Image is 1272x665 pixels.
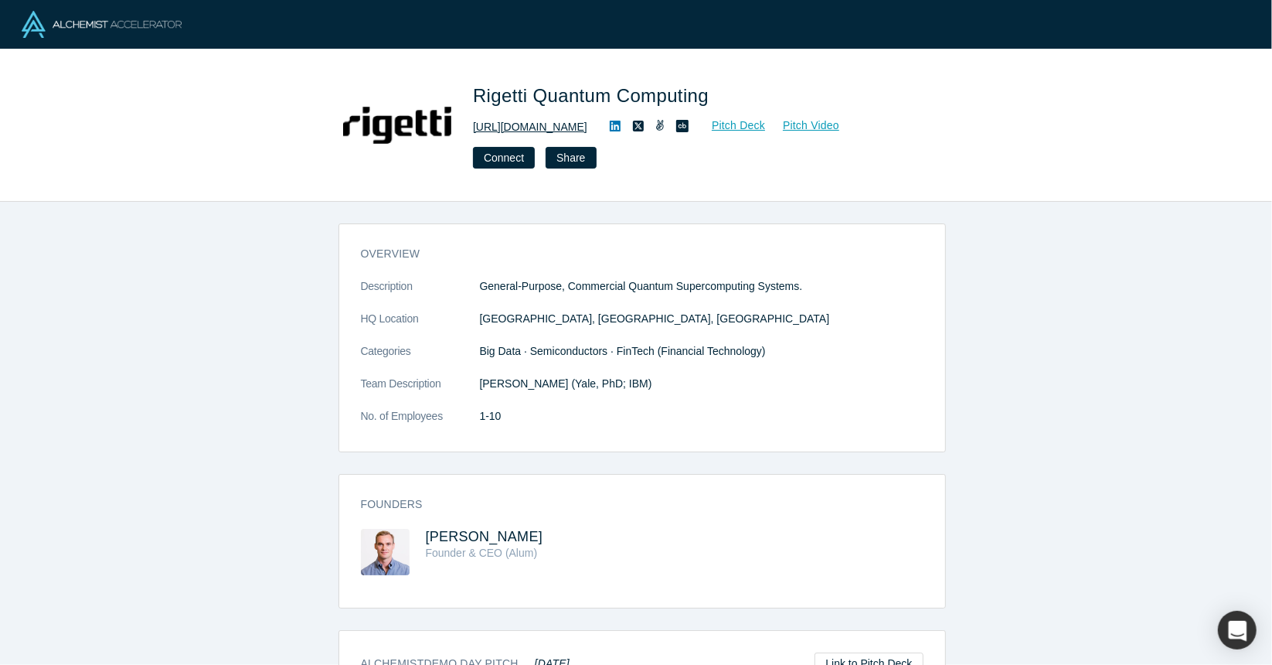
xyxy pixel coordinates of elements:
[343,71,451,179] img: Rigetti Quantum Computing's Logo
[480,376,923,392] p: [PERSON_NAME] (Yale, PhD; IBM)
[361,246,902,262] h3: overview
[361,529,410,575] img: Chad Rigetti's Profile Image
[426,529,543,544] a: [PERSON_NAME]
[473,147,535,169] button: Connect
[480,408,923,425] dd: 1-10
[361,278,480,311] dt: Description
[361,343,480,376] dt: Categories
[480,278,923,295] p: General-Purpose, Commercial Quantum Supercomputing Systems.
[766,117,840,135] a: Pitch Video
[480,311,923,327] dd: [GEOGRAPHIC_DATA], [GEOGRAPHIC_DATA], [GEOGRAPHIC_DATA]
[22,11,182,38] img: Alchemist Logo
[361,376,480,408] dt: Team Description
[546,147,596,169] button: Share
[695,117,766,135] a: Pitch Deck
[473,119,587,135] a: [URL][DOMAIN_NAME]
[361,408,480,441] dt: No. of Employees
[473,85,714,106] span: Rigetti Quantum Computing
[426,547,538,559] span: Founder & CEO (Alum)
[361,496,902,513] h3: Founders
[361,311,480,343] dt: HQ Location
[480,345,766,357] span: Big Data · Semiconductors · FinTech (Financial Technology)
